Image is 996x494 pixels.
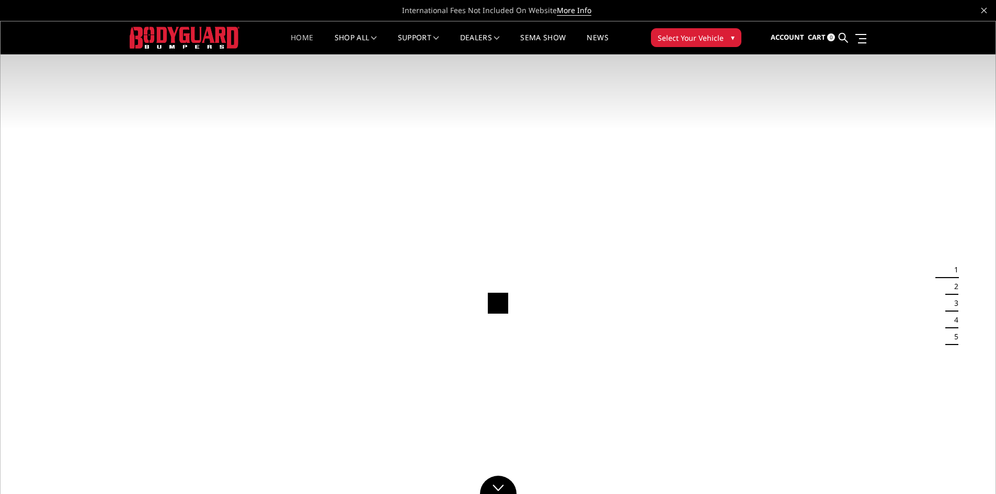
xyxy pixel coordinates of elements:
span: ▾ [731,32,735,43]
img: BODYGUARD BUMPERS [130,27,239,48]
button: 2 of 5 [948,278,958,295]
a: Cart 0 [808,24,835,52]
span: 0 [827,33,835,41]
a: Click to Down [480,476,517,494]
a: Dealers [460,34,500,54]
button: 1 of 5 [948,261,958,278]
a: Support [398,34,439,54]
span: Account [771,32,804,42]
a: SEMA Show [520,34,566,54]
button: 4 of 5 [948,312,958,328]
a: shop all [335,34,377,54]
a: Account [771,24,804,52]
span: Select Your Vehicle [658,32,724,43]
button: 3 of 5 [948,295,958,312]
a: Home [291,34,313,54]
button: Select Your Vehicle [651,28,741,47]
a: News [587,34,608,54]
a: More Info [557,5,591,16]
span: Cart [808,32,826,42]
button: 5 of 5 [948,328,958,345]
